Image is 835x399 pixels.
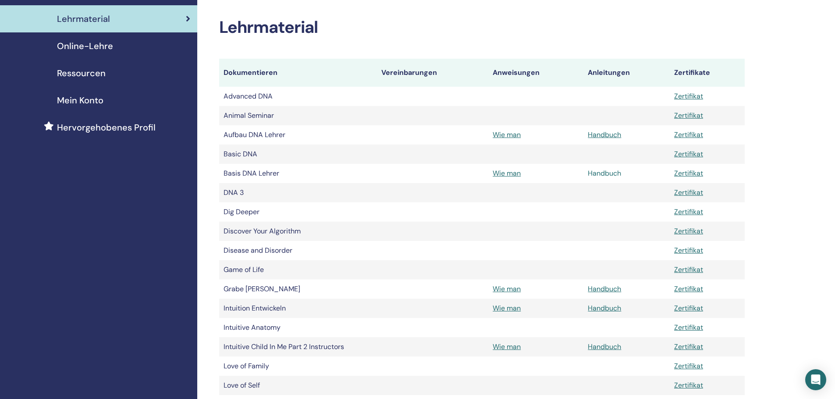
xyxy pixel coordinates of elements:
span: Mein Konto [57,94,103,107]
a: Handbuch [588,284,621,293]
span: Lehrmaterial [57,12,110,25]
a: Wie man [493,304,521,313]
a: Zertifikat [674,304,703,313]
td: Game of Life [219,260,377,279]
h2: Lehrmaterial [219,18,745,38]
a: Wie man [493,342,521,351]
td: Basic DNA [219,145,377,164]
td: Love of Family [219,357,377,376]
td: Love of Self [219,376,377,395]
td: Intuitive Anatomy [219,318,377,337]
td: Intuitive Child In Me Part 2 Instructors [219,337,377,357]
th: Anweisungen [488,59,583,87]
a: Zertifikat [674,342,703,351]
a: Zertifikat [674,92,703,101]
a: Zertifikat [674,284,703,293]
a: Zertifikat [674,207,703,216]
a: Wie man [493,169,521,178]
th: Anleitungen [583,59,670,87]
td: Grabe [PERSON_NAME] [219,279,377,299]
th: Zertifikate [670,59,745,87]
a: Handbuch [588,169,621,178]
a: Zertifikat [674,130,703,139]
td: Aufbau DNA Lehrer [219,125,377,145]
a: Zertifikat [674,111,703,120]
a: Zertifikat [674,323,703,332]
a: Zertifikat [674,265,703,274]
a: Zertifikat [674,188,703,197]
a: Wie man [493,130,521,139]
td: Intuition Entwickeln [219,299,377,318]
td: Advanced DNA [219,87,377,106]
a: Zertifikat [674,246,703,255]
td: Animal Seminar [219,106,377,125]
span: Ressourcen [57,67,106,80]
th: Dokumentieren [219,59,377,87]
a: Zertifikat [674,226,703,236]
th: Vereinbarungen [377,59,488,87]
span: Online-Lehre [57,39,113,53]
td: Disease and Disorder [219,241,377,260]
a: Handbuch [588,342,621,351]
a: Zertifikat [674,149,703,159]
a: Handbuch [588,130,621,139]
a: Handbuch [588,304,621,313]
a: Wie man [493,284,521,293]
td: Basis DNA Lehrer [219,164,377,183]
div: Open Intercom Messenger [805,369,826,390]
a: Zertifikat [674,361,703,371]
td: Discover Your Algorithm [219,222,377,241]
td: Dig Deeper [219,202,377,222]
span: Hervorgehobenes Profil [57,121,156,134]
td: DNA 3 [219,183,377,202]
a: Zertifikat [674,169,703,178]
a: Zertifikat [674,381,703,390]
